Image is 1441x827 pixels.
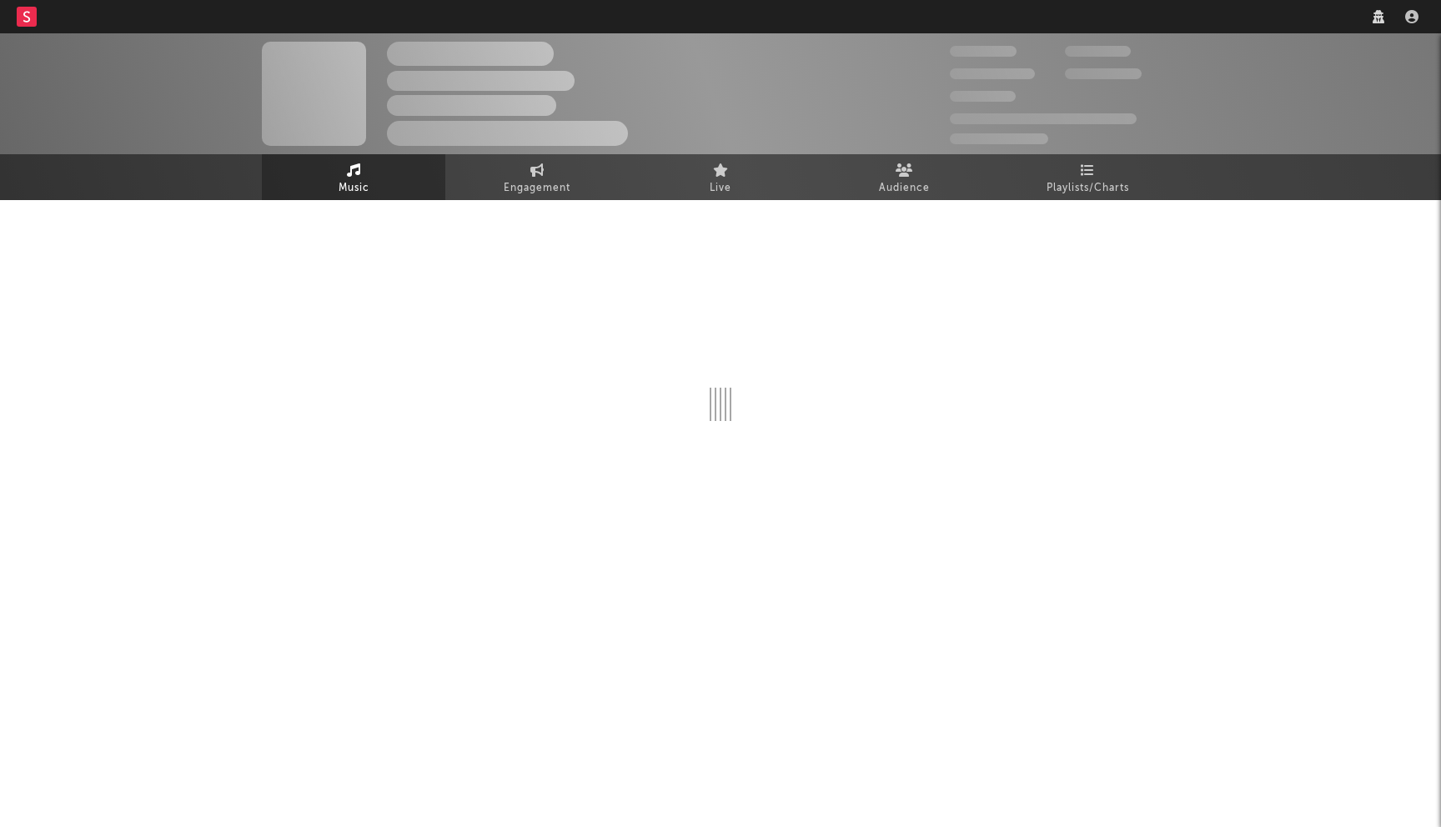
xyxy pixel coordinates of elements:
span: 1,000,000 [1065,68,1142,79]
span: Music [339,178,369,198]
a: Audience [812,154,996,200]
span: 300,000 [950,46,1017,57]
span: 50,000,000 [950,68,1035,79]
span: 100,000 [1065,46,1131,57]
span: 100,000 [950,91,1016,102]
a: Engagement [445,154,629,200]
span: Audience [879,178,930,198]
span: Jump Score: 85.0 [950,133,1048,144]
span: Engagement [504,178,570,198]
span: 50,000,000 Monthly Listeners [950,113,1137,124]
span: Live [710,178,731,198]
a: Playlists/Charts [996,154,1179,200]
a: Live [629,154,812,200]
a: Music [262,154,445,200]
span: Playlists/Charts [1047,178,1129,198]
